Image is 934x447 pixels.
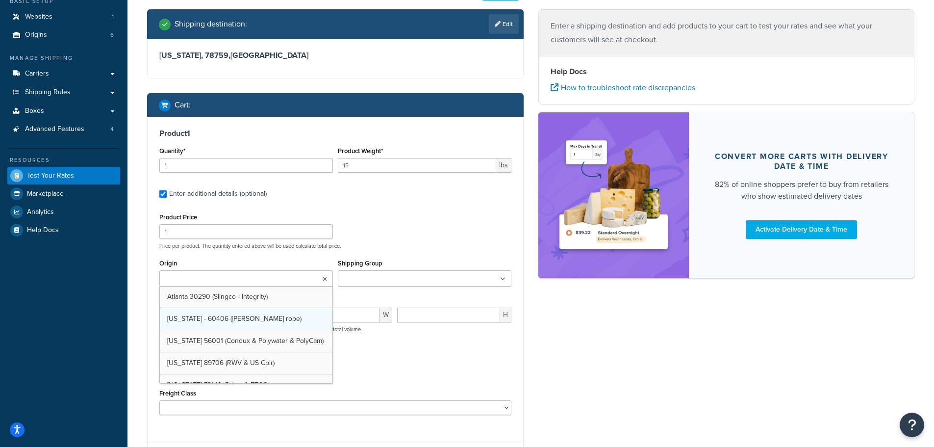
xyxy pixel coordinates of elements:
[25,125,84,133] span: Advanced Features
[175,101,191,109] h2: Cart :
[7,26,120,44] li: Origins
[159,158,333,173] input: 0
[25,88,71,97] span: Shipping Rules
[7,203,120,221] a: Analytics
[489,14,519,34] a: Edit
[157,242,514,249] p: Price per product. The quantity entered above will be used calculate total price.
[7,54,120,62] div: Manage Shipping
[159,129,511,138] h3: Product 1
[167,314,302,324] span: [US_STATE] - 60406 ([PERSON_NAME] rope)
[551,19,903,47] p: Enter a shipping destination and add products to your cart to test your rates and see what your c...
[167,358,275,368] span: [US_STATE] 89706 (RWV & US Cplr)
[900,413,924,437] button: Open Resource Center
[159,260,177,267] label: Origin
[338,260,382,267] label: Shipping Group
[7,167,120,184] a: Test Your Rates
[159,390,196,397] label: Freight Class
[496,158,511,173] span: lbs
[169,187,267,201] div: Enter additional details (optional)
[712,152,891,171] div: Convert more carts with delivery date & time
[159,51,511,60] h3: [US_STATE], 78759 , [GEOGRAPHIC_DATA]
[167,291,268,302] span: Atlanta 30290 (Slingco - Integrity)
[110,31,114,39] span: 6
[25,31,47,39] span: Origins
[746,220,857,239] a: Activate Delivery Date & Time
[112,13,114,21] span: 1
[7,102,120,120] a: Boxes
[7,65,120,83] a: Carriers
[553,127,674,263] img: feature-image-ddt-36eae7f7280da8017bfb280eaccd9c446f90b1fe08728e4019434db127062ab4.png
[7,221,120,239] a: Help Docs
[27,172,74,180] span: Test Your Rates
[7,185,120,203] a: Marketplace
[7,156,120,164] div: Resources
[7,8,120,26] a: Websites1
[380,308,392,322] span: W
[7,83,120,102] a: Shipping Rules
[159,190,167,198] input: Enter additional details (optional)
[7,120,120,138] li: Advanced Features
[338,158,496,173] input: 0.00
[7,26,120,44] a: Origins6
[25,70,49,78] span: Carriers
[25,107,44,115] span: Boxes
[160,352,332,374] a: [US_STATE] 89706 (RWV & US Cplr)
[551,82,695,93] a: How to troubleshoot rate discrepancies
[167,380,270,390] span: [US_STATE] 73149 (Prime & ETCO)
[27,208,54,216] span: Analytics
[7,120,120,138] a: Advanced Features4
[27,226,59,235] span: Help Docs
[157,326,362,333] p: Dimensions per product. The quantity entered above will be used calculate total volume.
[338,147,383,155] label: Product Weight*
[712,179,891,202] div: 82% of online shoppers prefer to buy from retailers who show estimated delivery dates
[175,20,247,28] h2: Shipping destination :
[159,147,185,155] label: Quantity*
[160,308,332,330] a: [US_STATE] - 60406 ([PERSON_NAME] rope)
[551,66,903,78] h4: Help Docs
[500,308,511,322] span: H
[27,190,64,198] span: Marketplace
[159,213,197,221] label: Product Price
[160,374,332,396] a: [US_STATE] 73149 (Prime & ETCO)
[160,330,332,352] a: [US_STATE] 56001 (Condux & Polywater & PolyCam)
[25,13,52,21] span: Websites
[167,336,324,346] span: [US_STATE] 56001 (Condux & Polywater & PolyCam)
[160,286,332,308] a: Atlanta 30290 (Slingco - Integrity)
[110,125,114,133] span: 4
